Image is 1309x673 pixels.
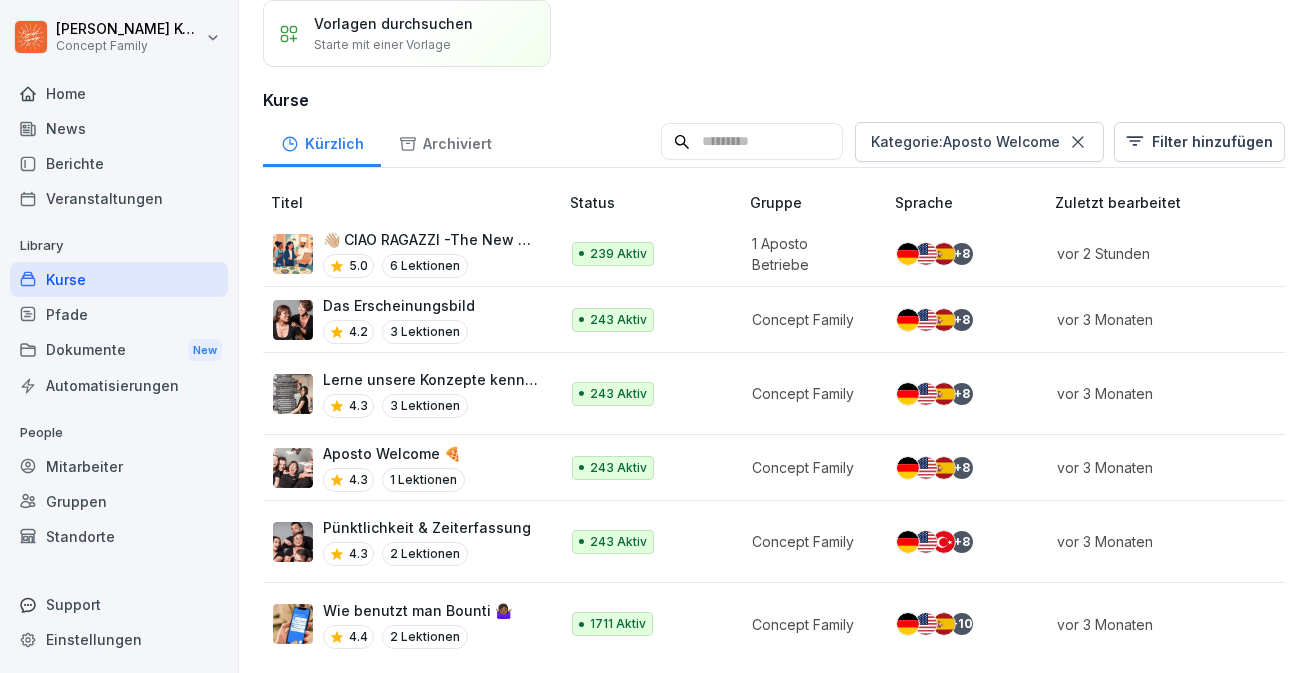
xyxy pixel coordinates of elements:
p: Concept Family [752,614,863,635]
img: us.svg [915,613,937,635]
p: vor 3 Monaten [1057,531,1261,552]
h3: Kurse [263,88,1285,112]
img: xurzlqcdv3lo3k87m0sicyoj.png [273,604,313,644]
p: Zuletzt bearbeitet [1055,192,1285,213]
p: Status [570,192,742,213]
p: Aposto Welcome 🍕 [323,443,465,464]
div: Dokumente [10,332,228,369]
p: 1711 Aktiv [590,615,646,633]
p: 239 Aktiv [590,245,647,263]
p: 4.3 [349,397,368,415]
img: es.svg [933,243,955,265]
div: Kürzlich [263,116,381,167]
img: olj5wwb43e69gm36jnidps00.png [273,374,313,414]
p: [PERSON_NAME] Komarov [56,21,202,38]
p: 4.2 [349,323,368,341]
p: Concept Family [752,309,863,330]
p: Concept Family [56,39,202,53]
p: 5.0 [349,257,368,275]
a: Home [10,76,228,111]
img: de.svg [897,383,919,405]
a: Archiviert [381,116,509,167]
p: Gruppe [750,192,887,213]
p: Wie benutzt man Bounti 🤷🏾‍♀️ [323,600,512,621]
p: People [10,417,228,449]
p: Sprache [895,192,1047,213]
p: Library [10,230,228,262]
a: Pfade [10,297,228,332]
a: Gruppen [10,484,228,519]
p: Das Erscheinungsbild [323,295,475,316]
p: 1 Aposto Betriebe [752,233,863,275]
img: fqp0ck1sleyjtyg2zy632a37.png [273,522,313,562]
p: 243 Aktiv [590,311,647,329]
img: de.svg [897,309,919,331]
img: tvddg3at8i9jy4pm759smz5z.png [273,300,313,340]
p: 4.3 [349,471,368,489]
div: Support [10,587,228,622]
img: de.svg [897,457,919,479]
button: Filter hinzufügen [1114,122,1285,162]
p: Vorlagen durchsuchen [314,13,473,34]
img: tr.svg [933,531,955,553]
img: us.svg [915,309,937,331]
div: + 8 [951,531,973,553]
img: us.svg [915,531,937,553]
p: Titel [271,192,562,213]
img: us.svg [915,457,937,479]
p: vor 3 Monaten [1057,383,1261,404]
p: 243 Aktiv [590,459,647,477]
p: vor 3 Monaten [1057,309,1261,330]
img: us.svg [915,243,937,265]
div: Berichte [10,146,228,181]
img: es.svg [933,613,955,635]
p: 4.3 [349,545,368,563]
img: es.svg [933,457,955,479]
p: 2 Lektionen [382,625,468,649]
a: DokumenteNew [10,332,228,369]
p: Concept Family [752,531,863,552]
a: Standorte [10,519,228,554]
p: 3 Lektionen [382,394,468,418]
div: + 10 [951,613,973,635]
a: Mitarbeiter [10,449,228,484]
p: 6 Lektionen [382,254,468,278]
a: Einstellungen [10,622,228,657]
div: + 8 [951,309,973,331]
a: Kurse [10,262,228,297]
a: Veranstaltungen [10,181,228,216]
p: 4.4 [349,628,368,646]
p: Pünktlichkeit & Zeiterfassung [323,517,531,538]
p: 1 Lektionen [382,468,465,492]
p: 👋🏼 CIAO RAGAZZI -The New Dolce Vita- Apostorelaunch [323,229,538,250]
img: us.svg [915,383,937,405]
img: de.svg [897,531,919,553]
a: News [10,111,228,146]
p: vor 2 Stunden [1057,243,1261,264]
img: es.svg [933,383,955,405]
p: Lerne unsere Konzepte kennen [323,369,538,390]
p: vor 3 Monaten [1057,614,1261,635]
p: Starte mit einer Vorlage [314,36,451,54]
div: + 8 [951,243,973,265]
a: Automatisierungen [10,368,228,403]
p: Concept Family [752,457,863,478]
div: New [188,339,222,362]
p: 243 Aktiv [590,385,647,403]
img: nd4b1tirm1npcr6pqfaw4ldb.png [273,234,313,274]
p: vor 3 Monaten [1057,457,1261,478]
p: Concept Family [752,383,863,404]
div: + 8 [951,457,973,479]
img: de.svg [897,613,919,635]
